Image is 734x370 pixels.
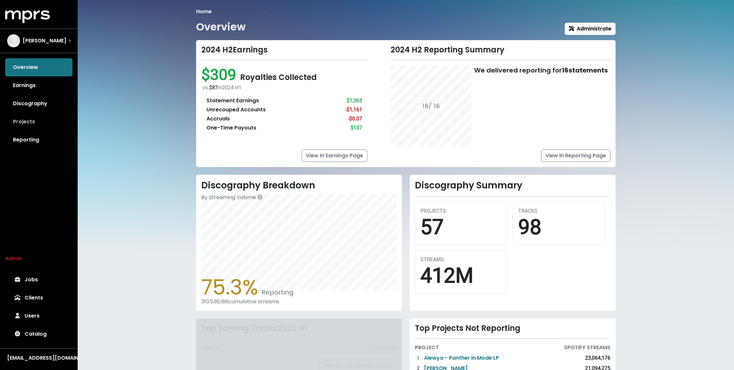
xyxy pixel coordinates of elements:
a: Earnings [5,76,72,95]
h2: Discography Breakdown [201,180,397,191]
div: 23,064,176 [585,354,610,362]
div: -$1,161 [345,106,362,114]
a: Catalog [5,325,72,343]
div: 2024 H2 Reporting Summary [391,45,610,55]
h2: Discography Summary [415,180,610,191]
a: View In Reporting Page [541,150,610,162]
a: Users [5,307,72,325]
li: Home [196,8,212,16]
button: [EMAIL_ADDRESS][DOMAIN_NAME] [5,354,72,362]
span: By Streaming Volume [201,194,256,201]
div: PROJECT [415,344,439,352]
div: PROJECTS [420,207,502,215]
div: Top Projects Not Reporting [415,324,610,333]
a: Clients [5,289,72,307]
span: Reporting [258,288,294,297]
a: Discography [5,95,72,113]
div: We delivered reporting for [474,65,608,75]
button: Administrate [565,23,616,35]
a: Alewya - Panther in Mode LP [424,354,499,362]
div: 412M [420,263,502,288]
div: One-Time Payouts [206,124,256,132]
div: 2024 H2 Earnings [201,45,367,55]
nav: breadcrumb [196,8,616,16]
div: TRACKS [518,207,600,215]
div: -$0.07 [348,115,362,123]
div: $1,363 [347,97,362,105]
h1: Overview [196,21,246,33]
span: $309 [201,65,240,84]
div: 57 [420,215,502,240]
img: The selected account / producer [7,34,20,47]
div: vs. in 2024 H1 [203,84,367,92]
a: View In Earnings Page [302,150,367,162]
a: Reporting [5,131,72,149]
div: 310,536,186 cumulative streams [201,298,397,305]
div: Statement Earnings [206,97,259,105]
a: Projects [5,113,72,131]
div: $107 [350,124,362,132]
div: [EMAIL_ADDRESS][DOMAIN_NAME] [7,354,71,362]
div: 1 [415,354,421,362]
div: SPOTIFY STREAMS [564,344,610,352]
a: mprs logo [5,13,50,20]
b: 16 statements [562,66,608,75]
span: [PERSON_NAME] [23,37,66,45]
span: Royalties Collected [240,72,317,83]
div: STREAMS [420,256,502,263]
div: Unrecouped Accounts [206,106,266,114]
div: 98 [518,215,600,240]
div: Accruals [206,115,230,123]
span: $87 [209,84,218,91]
a: Jobs [5,271,72,289]
span: 75.3% [201,273,258,302]
span: Administrate [569,25,611,32]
